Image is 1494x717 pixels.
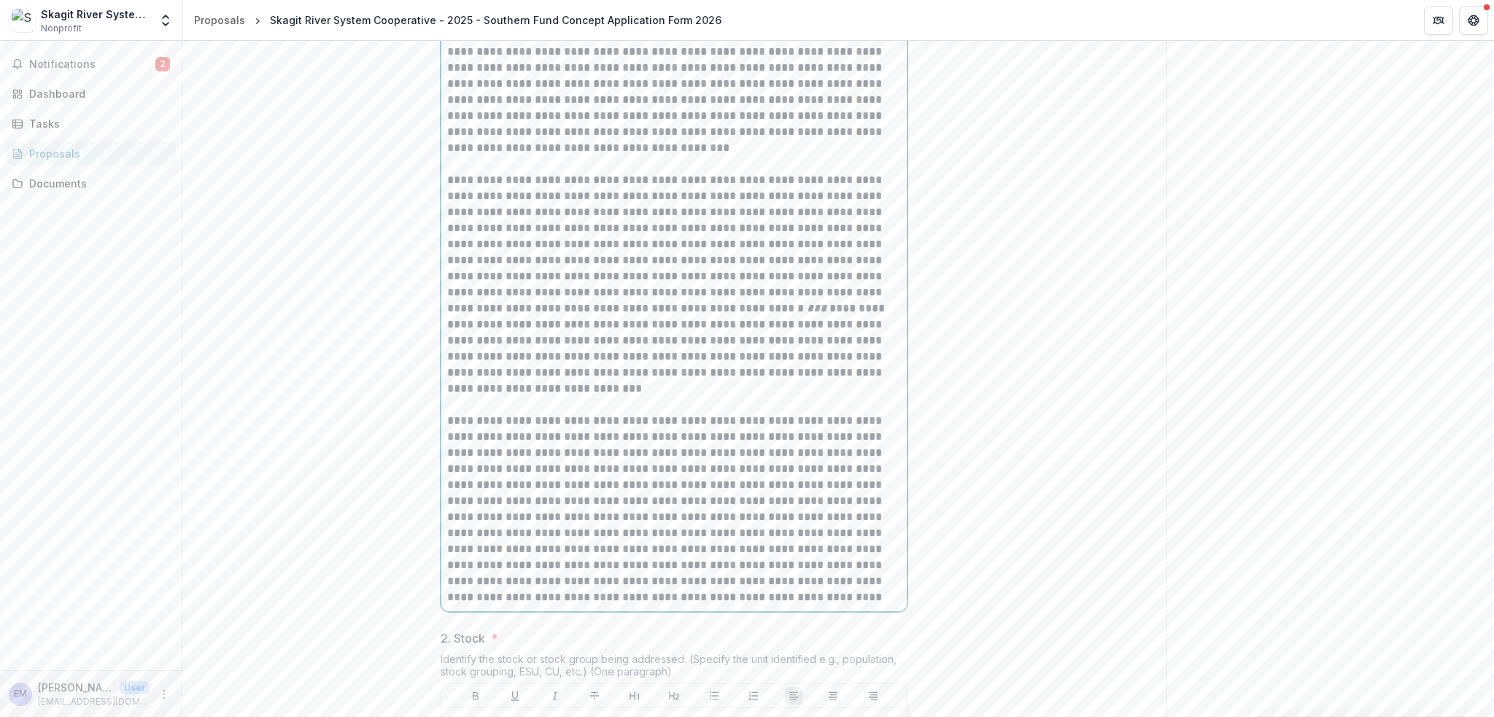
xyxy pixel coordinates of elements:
[6,142,176,166] a: Proposals
[29,58,155,71] span: Notifications
[441,653,907,683] div: Identify the stock or stock group being addressed. (Specify the unit identified e.g., population,...
[194,12,245,28] div: Proposals
[38,680,114,695] p: [PERSON_NAME]
[29,146,164,161] div: Proposals
[12,9,35,32] img: Skagit River System Cooperative
[14,689,27,699] div: Eric Mickelson
[155,57,170,71] span: 2
[41,22,82,35] span: Nonprofit
[546,687,564,705] button: Italicize
[155,6,176,35] button: Open entity switcher
[270,12,721,28] div: Skagit River System Cooperative - 2025 - Southern Fund Concept Application Form 2026
[467,687,484,705] button: Bold
[6,112,176,136] a: Tasks
[6,53,176,76] button: Notifications2
[665,687,683,705] button: Heading 2
[6,171,176,195] a: Documents
[1459,6,1488,35] button: Get Help
[824,687,842,705] button: Align Center
[155,686,173,703] button: More
[745,687,762,705] button: Ordered List
[626,687,643,705] button: Heading 1
[38,695,150,708] p: [EMAIL_ADDRESS][DOMAIN_NAME]
[785,687,802,705] button: Align Left
[29,116,164,131] div: Tasks
[120,681,150,694] p: User
[864,687,882,705] button: Align Right
[188,9,251,31] a: Proposals
[188,9,727,31] nav: breadcrumb
[441,629,485,647] p: 2. Stock
[41,7,150,22] div: Skagit River System Cooperative
[29,176,164,191] div: Documents
[1424,6,1453,35] button: Partners
[586,687,603,705] button: Strike
[506,687,524,705] button: Underline
[29,86,164,101] div: Dashboard
[6,82,176,106] a: Dashboard
[705,687,723,705] button: Bullet List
